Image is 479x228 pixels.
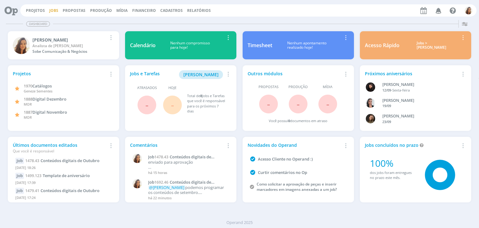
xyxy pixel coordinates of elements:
span: 1888 [24,96,32,102]
span: - [297,97,300,111]
img: V [465,7,472,14]
span: - [171,98,174,112]
span: 19/09 [382,103,391,108]
img: J [366,114,375,123]
div: Próximos aniversários [365,70,459,77]
span: Propostas [259,84,278,90]
span: Conteúdos digitais de Outubro [41,188,99,193]
div: Jobs e Tarefas [130,70,224,79]
span: - [267,97,270,111]
span: 1692.46 [154,180,168,185]
div: Analista de Atendimento - Jr [32,43,107,49]
span: - [145,98,148,112]
a: Acesso Cliente no Operand :) [258,156,313,162]
div: Caroline Fagundes Pieczarka [382,97,459,104]
a: Curtir comentários no Op [258,170,307,175]
a: Financeiro [132,8,156,13]
div: Job [15,158,24,164]
span: Dashboard [26,21,50,27]
div: Acesso Rápido [365,42,399,49]
div: Julia Agostine Abich [382,113,459,119]
span: MOR [24,115,32,120]
button: Relatórios [185,8,213,13]
a: 1888Digital Dezembro [24,96,66,102]
p: podemos programar os conteúdos de setembro. [148,185,228,195]
div: - [382,88,459,93]
button: Financeiro [130,8,158,13]
span: 12/09 [382,88,391,92]
button: [PERSON_NAME] [179,70,223,79]
div: Você possui documentos em atraso [269,118,327,124]
a: TimesheetNenhum apontamentorealizado hoje! [243,31,354,59]
span: 1479.41 [25,188,39,193]
button: Mídia [114,8,129,13]
span: Template de aniversário [43,173,90,178]
span: Sexta-feira [392,88,410,92]
img: V [13,37,30,54]
span: há 22 minutos [148,196,172,200]
span: [PERSON_NAME] [183,72,219,77]
div: dos jobs foram entregues no prazo este mês. [370,170,416,181]
span: 1887 [24,109,32,115]
a: 1479.41Conteúdos digitais de Outubro [25,188,99,193]
div: Job [15,188,24,194]
span: 1478.43 [25,158,39,163]
button: Cadastros [158,8,185,13]
span: Conteúdos digitais de Outubro [148,154,211,165]
a: Job1692.46Conteúdos digitais de Setembro [148,180,228,185]
div: Últimos documentos editados [13,142,107,154]
button: Jobs [47,8,60,13]
a: [PERSON_NAME] [179,71,223,77]
div: Timesheet [248,42,272,49]
div: Nenhum apontamento realizado hoje! [272,41,342,50]
span: Propostas [63,8,85,13]
span: @[PERSON_NAME] [149,185,184,190]
p: enviado para aprovação [148,160,228,165]
span: 23/09 [382,119,391,124]
button: Produção [88,8,114,13]
div: Luana da Silva de Andrade [382,82,459,88]
a: 1970Catálogos [24,83,52,89]
img: L [366,82,375,92]
a: Produção [90,8,112,13]
img: V [133,179,142,188]
div: Calendário [130,42,156,49]
span: Conteúdos digitais de Setembro [148,179,211,190]
div: Novidades do Operand [248,142,342,148]
div: 100% [370,156,416,170]
div: Comentários [130,142,224,148]
span: Produção [288,84,308,90]
div: Projetos [13,70,107,77]
a: 1887Digital Novembro [24,109,67,115]
div: Nenhum compromisso para hoje! [156,41,224,50]
a: Como solicitar a aprovação de peças e inserir marcadores em imagens anexadas a um job? [257,181,337,192]
span: 1499.123 [25,173,41,178]
span: Geneze Sementes [24,89,52,93]
a: Relatórios [187,8,211,13]
a: 1499.123Template de aniversário [25,173,90,178]
div: Jobs > [PERSON_NAME] [404,41,459,50]
div: [DATE] 18:26 [15,164,112,173]
span: Digital Dezembro [32,96,66,102]
div: Jobs concluídos no prazo [365,142,459,148]
span: Hoje [168,85,177,91]
span: Catálogos [32,83,52,89]
div: Vanessa Feron [32,37,107,43]
div: Sobe Comunicação & Negócios [32,49,107,54]
a: Jobs [49,8,58,13]
a: V[PERSON_NAME]Analista de [PERSON_NAME]Sobe Comunicação & Negócios [8,31,119,59]
span: 1970 [24,83,32,89]
span: 0 [288,118,290,123]
span: - [326,97,329,111]
div: Job [15,173,24,179]
div: Outros módulos [248,70,342,77]
button: Projetos [24,8,47,13]
span: há 15 horas [148,170,167,175]
a: Projetos [26,8,45,13]
a: Mídia [116,8,128,13]
a: Job1478.43Conteúdos digitais de Outubro [148,155,228,160]
span: Conteúdos digitais de Outubro [41,158,99,163]
span: 1478.43 [154,154,168,160]
button: V [464,5,473,16]
span: Atrasados [137,85,157,91]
